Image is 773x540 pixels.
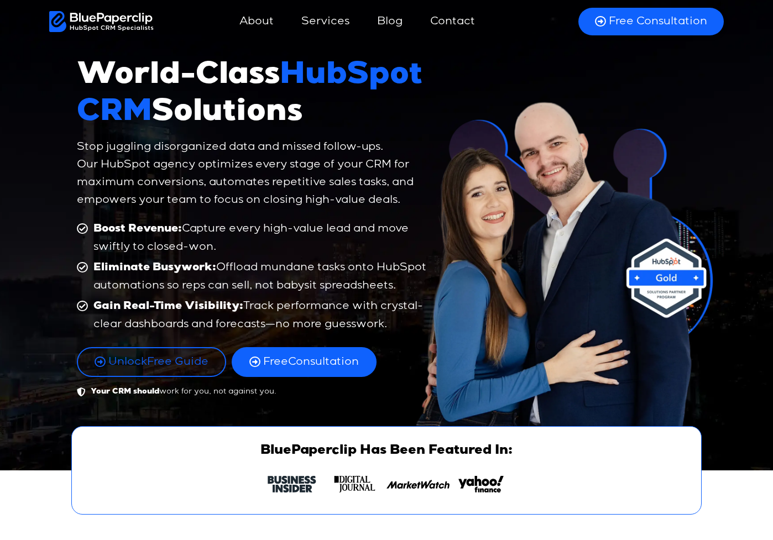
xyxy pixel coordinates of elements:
a: Contact [419,8,486,35]
a: FreeConsultation [232,347,377,377]
span: Free [263,356,288,368]
span: Consultation [263,355,359,369]
h2: BluePaperclip Has Been Featured In: [88,443,685,459]
b: Gain Real-Time Visibility: [93,301,243,312]
span: Free Guide [108,355,208,369]
span: Offload mundane tasks onto HubSpot automations so reps can sell, not babysit spreadsheets. [91,259,431,295]
nav: Menu [154,8,565,35]
img: Business Insider [268,476,316,492]
a: UnlockFree Guide [77,347,226,377]
img: World-Class HubSpot CRM Solutions | BluePaperclip [415,95,718,426]
div: 2 of 4 [323,476,386,498]
div: 1 of 4 [260,476,323,498]
div: 3 of 4 [386,476,450,498]
b: Your CRM should [91,388,159,396]
h1: World-Class Solutions [77,59,431,133]
span: Capture every high-value lead and move swiftly to closed-won. [91,220,431,256]
p: Stop juggling disorganized data and missed follow-ups. Our HubSpot agency optimizes every stage o... [77,138,431,209]
b: Eliminate Busywork: [93,263,216,274]
b: Boost Revenue: [93,224,182,235]
img: Yahoofinance [458,476,504,492]
img: MarketWatch [386,476,450,492]
img: BluePaperClip Logo White [49,11,154,32]
span: work for you, not against you. [88,385,276,398]
span: Free Consultation [609,14,707,29]
div: Image Carousel [260,476,513,498]
div: 4 of 4 [450,476,513,498]
a: Services [290,8,361,35]
a: Blog [366,8,414,35]
img: DigitalJournal [335,476,376,492]
span: Unlock [108,356,147,368]
a: Free Consultation [578,8,724,35]
a: About [228,8,285,35]
span: Track performance with crystal-clear dashboards and forecasts—no more guesswork. [91,297,431,333]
